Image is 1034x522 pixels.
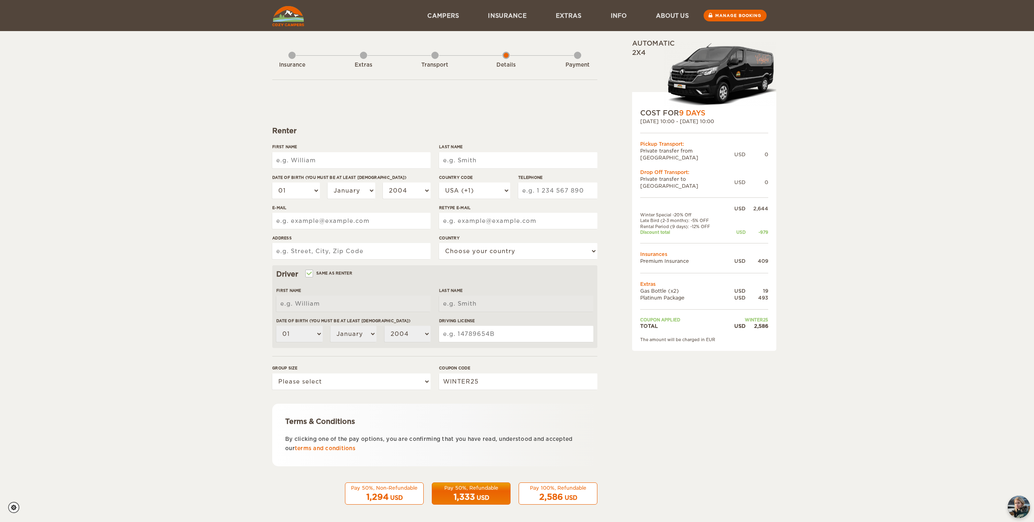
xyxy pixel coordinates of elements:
div: USD [726,229,746,235]
div: Driver [276,269,593,279]
div: 2,586 [746,323,768,329]
label: Driving License [439,318,593,324]
td: WINTER25 [726,317,768,323]
label: Group size [272,365,431,371]
div: USD [565,494,577,502]
td: Discount total [640,229,726,235]
div: -979 [746,229,768,235]
div: USD [726,258,746,264]
td: Platinum Package [640,294,726,301]
div: USD [726,323,746,329]
input: e.g. William [276,296,431,312]
div: Terms & Conditions [285,417,584,426]
div: Payment [555,61,600,69]
span: 2,586 [539,492,563,502]
div: Extras [341,61,386,69]
div: COST FOR [640,108,768,118]
div: 0 [746,151,768,158]
label: Last Name [439,287,593,293]
label: Last Name [439,144,597,150]
td: Rental Period (9 days): -12% OFF [640,224,726,229]
div: Pay 50%, Non-Refundable [350,484,418,491]
div: 0 [746,179,768,186]
td: Private transfer from [GEOGRAPHIC_DATA] [640,147,734,161]
label: Retype E-mail [439,205,597,211]
input: e.g. Smith [439,152,597,168]
div: Pay 100%, Refundable [524,484,592,491]
div: USD [726,294,746,301]
td: Extras [640,281,768,287]
div: Drop Off Transport: [640,169,768,176]
label: First Name [276,287,431,293]
div: Pickup Transport: [640,140,768,147]
div: USD [734,151,746,158]
div: Pay 50%, Refundable [437,484,505,491]
input: e.g. example@example.com [439,213,597,229]
img: Cozy Campers [272,6,304,26]
span: 9 Days [679,109,705,117]
button: Pay 50%, Non-Refundable 1,294 USD [345,482,424,505]
button: Pay 50%, Refundable 1,333 USD [432,482,511,505]
td: Winter Special -20% Off [640,212,726,218]
div: Renter [272,126,597,136]
td: Insurances [640,251,768,258]
label: Address [272,235,431,241]
div: USD [477,494,489,502]
td: Coupon applied [640,317,726,323]
div: Details [484,61,528,69]
button: chat-button [1008,496,1030,518]
div: USD [390,494,403,502]
div: 19 [746,287,768,294]
td: Premium Insurance [640,258,726,264]
input: e.g. 14789654B [439,326,593,342]
div: 409 [746,258,768,264]
div: [DATE] 10:00 - [DATE] 10:00 [640,118,768,125]
div: 493 [746,294,768,301]
div: USD [734,179,746,186]
input: e.g. 1 234 567 890 [518,182,597,199]
span: 1,333 [454,492,475,502]
img: Langur-m-c-logo-2.png [664,42,776,108]
div: USD [726,287,746,294]
label: Country [439,235,597,241]
a: terms and conditions [295,445,355,451]
input: e.g. Street, City, Zip Code [272,243,431,259]
input: e.g. Smith [439,296,593,312]
input: e.g. example@example.com [272,213,431,229]
div: USD [726,205,746,212]
label: Same as renter [306,269,352,277]
img: Freyja at Cozy Campers [1008,496,1030,518]
td: Gas Bottle (x2) [640,287,726,294]
button: Pay 100%, Refundable 2,586 USD [519,482,597,505]
a: Cookie settings [8,502,25,513]
a: Manage booking [704,10,767,21]
label: Date of birth (You must be at least [DEMOGRAPHIC_DATA]) [272,174,431,180]
input: Same as renter [306,272,311,277]
p: By clicking one of the pay options, you are confirming that you have read, understood and accepte... [285,434,584,453]
input: e.g. William [272,152,431,168]
span: 1,294 [366,492,389,502]
label: E-mail [272,205,431,211]
label: Telephone [518,174,597,180]
label: Coupon code [439,365,597,371]
label: Country Code [439,174,510,180]
label: Date of birth (You must be at least [DEMOGRAPHIC_DATA]) [276,318,431,324]
label: First Name [272,144,431,150]
td: Late Bird (2-3 months): -5% OFF [640,218,726,223]
div: Insurance [270,61,314,69]
div: Automatic 2x4 [632,39,776,108]
td: Private transfer to [GEOGRAPHIC_DATA] [640,176,734,189]
div: Transport [413,61,457,69]
div: The amount will be charged in EUR [640,337,768,342]
td: TOTAL [640,323,726,329]
div: 2,644 [746,205,768,212]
